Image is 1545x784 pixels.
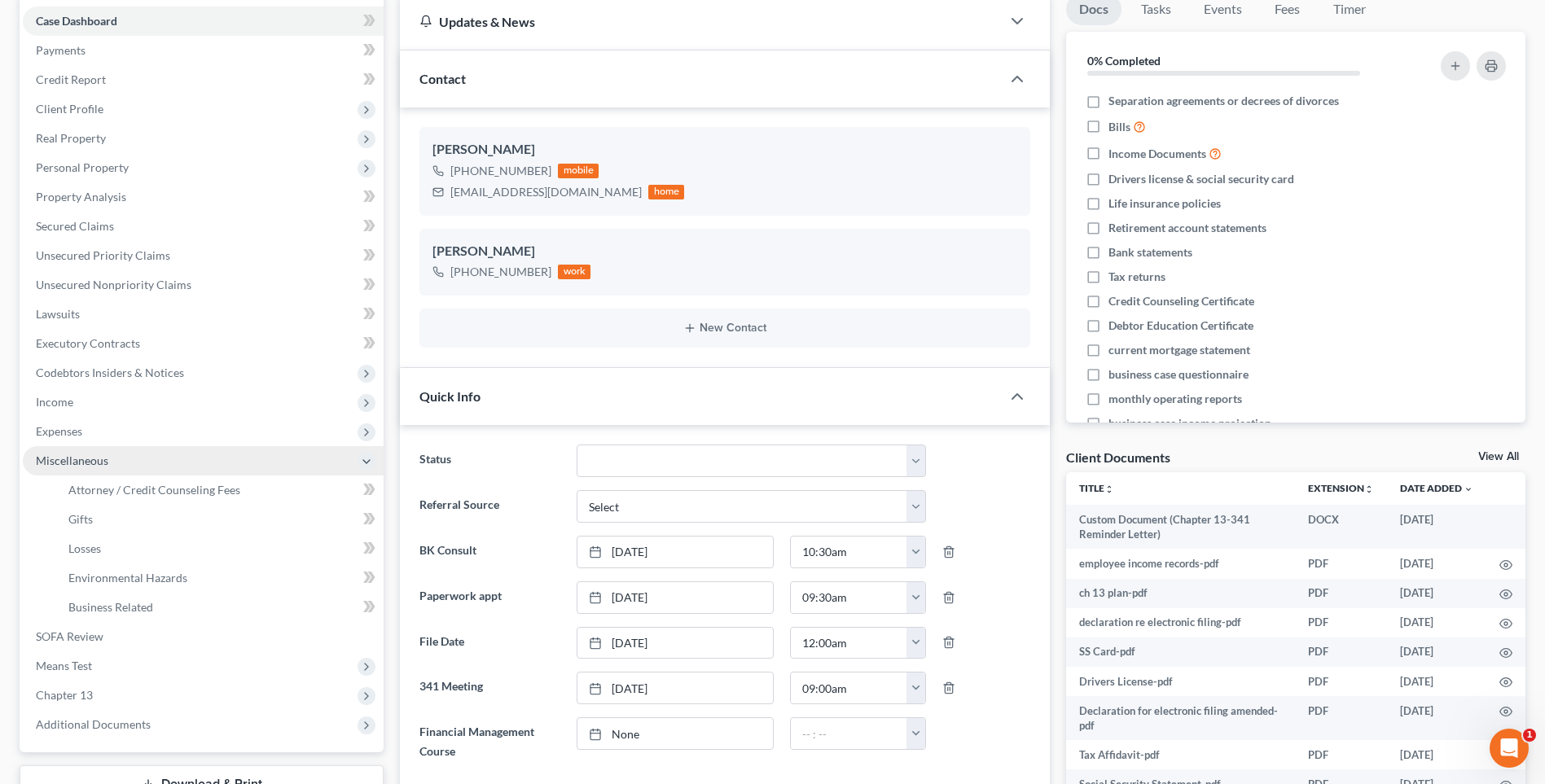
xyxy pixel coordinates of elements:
span: business case questionnaire [1108,366,1249,383]
span: Real Property [36,131,106,145]
td: DOCX [1295,505,1387,550]
span: Unsecured Nonpriority Claims [36,278,191,291]
td: PDF [1295,608,1387,637]
span: Quick Info [419,388,481,404]
a: Payments [23,36,384,65]
span: Income Documents [1108,146,1206,162]
span: current mortgage statement [1108,342,1250,358]
input: -- : -- [791,537,907,567]
button: New Contact [432,322,1017,335]
td: PDF [1295,549,1387,578]
span: Losses [68,541,101,555]
a: [DATE] [577,537,773,567]
span: Attorney / Credit Counseling Fees [68,483,240,497]
i: unfold_more [1364,484,1374,494]
input: -- : -- [791,582,907,613]
span: Lawsuits [36,307,80,321]
span: Life insurance policies [1108,195,1221,212]
span: Means Test [36,659,92,672]
a: Extensionunfold_more [1308,482,1374,494]
span: Tax returns [1108,269,1165,285]
a: SOFA Review [23,622,384,651]
span: Case Dashboard [36,14,117,28]
div: [PERSON_NAME] [432,140,1017,160]
span: Gifts [68,512,93,526]
iframe: Intercom live chat [1490,729,1529,768]
a: Lawsuits [23,300,384,329]
td: ch 13 plan-pdf [1066,579,1295,608]
span: Secured Claims [36,219,114,233]
div: work [558,265,590,279]
span: Expenses [36,424,82,438]
a: Unsecured Nonpriority Claims [23,270,384,300]
span: Environmental Hazards [68,571,187,585]
input: -- : -- [791,628,907,659]
span: Personal Property [36,160,129,174]
span: Retirement account statements [1108,220,1266,236]
a: Executory Contracts [23,329,384,358]
td: PDF [1295,579,1387,608]
div: home [648,185,684,199]
a: Secured Claims [23,212,384,241]
td: PDF [1295,740,1387,769]
td: Drivers License-pdf [1066,667,1295,696]
span: Additional Documents [36,717,151,731]
div: [PERSON_NAME] [432,242,1017,261]
div: Client Documents [1066,449,1170,466]
label: Financial Management Course [411,717,568,766]
td: [DATE] [1387,505,1486,550]
div: Updates & News [419,13,981,30]
a: View All [1478,451,1519,462]
a: [DATE] [577,628,773,659]
strong: 0% Completed [1087,54,1161,68]
td: PDF [1295,637,1387,667]
span: Bills [1108,119,1130,135]
div: [EMAIL_ADDRESS][DOMAIN_NAME] [450,184,642,200]
span: Income [36,395,73,409]
a: Business Related [55,593,384,622]
div: [PHONE_NUMBER] [450,264,551,280]
div: mobile [558,164,599,178]
a: Case Dashboard [23,7,384,36]
a: Losses [55,534,384,563]
span: Credit Counseling Certificate [1108,293,1254,309]
span: SOFA Review [36,629,103,643]
a: Titleunfold_more [1079,482,1114,494]
td: declaration re electronic filing-pdf [1066,608,1295,637]
a: Gifts [55,505,384,534]
span: Payments [36,43,86,57]
span: Executory Contracts [36,336,140,350]
td: SS Card-pdf [1066,637,1295,667]
span: monthly operating reports [1108,391,1242,407]
a: [DATE] [577,672,773,703]
td: Custom Document (Chapter 13-341 Reminder Letter) [1066,505,1295,550]
div: [PHONE_NUMBER] [450,163,551,179]
td: [DATE] [1387,579,1486,608]
label: BK Consult [411,536,568,568]
span: Contact [419,71,466,86]
td: [DATE] [1387,696,1486,741]
td: PDF [1295,667,1387,696]
a: Property Analysis [23,182,384,212]
a: Environmental Hazards [55,563,384,593]
span: Codebtors Insiders & Notices [36,366,184,379]
span: Bank statements [1108,244,1192,261]
td: Tax Affidavit-pdf [1066,740,1295,769]
td: [DATE] [1387,549,1486,578]
span: Debtor Education Certificate [1108,318,1253,334]
input: -- : -- [791,718,907,749]
a: None [577,718,773,749]
span: Client Profile [36,102,103,116]
span: Business Related [68,600,153,614]
input: -- : -- [791,672,907,703]
label: Referral Source [411,490,568,523]
span: Credit Report [36,72,106,86]
a: [DATE] [577,582,773,613]
label: File Date [411,627,568,659]
td: PDF [1295,696,1387,741]
span: Separation agreements or decrees of divorces [1108,93,1339,109]
a: Attorney / Credit Counseling Fees [55,475,384,505]
td: [DATE] [1387,740,1486,769]
span: Drivers license & social security card [1108,171,1294,187]
i: expand_more [1464,484,1473,494]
